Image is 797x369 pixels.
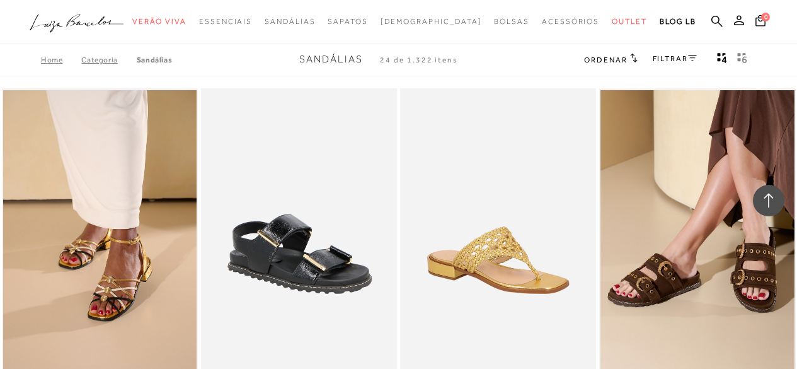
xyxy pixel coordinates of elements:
span: Sapatos [328,17,367,26]
span: Sandálias [299,54,363,65]
a: noSubCategoriesText [494,10,529,33]
a: Categoria [81,56,136,64]
span: Sandálias [265,17,315,26]
a: noSubCategoriesText [132,10,186,33]
a: Sandálias [137,56,172,64]
span: 0 [761,13,770,21]
span: Essenciais [199,17,252,26]
a: noSubCategoriesText [381,10,482,33]
a: noSubCategoriesText [542,10,599,33]
a: noSubCategoriesText [265,10,315,33]
span: Verão Viva [132,17,186,26]
a: noSubCategoriesText [612,10,647,33]
a: noSubCategoriesText [328,10,367,33]
span: Outlet [612,17,647,26]
button: 0 [752,14,769,31]
a: noSubCategoriesText [199,10,252,33]
span: 24 de 1.322 itens [380,56,458,64]
a: FILTRAR [653,54,697,63]
a: BLOG LB [660,10,696,33]
span: Bolsas [494,17,529,26]
span: Ordenar [584,56,627,64]
span: [DEMOGRAPHIC_DATA] [381,17,482,26]
a: Home [41,56,81,64]
button: gridText6Desc [733,52,751,68]
button: Mostrar 4 produtos por linha [713,52,731,68]
span: Acessórios [542,17,599,26]
span: BLOG LB [660,17,696,26]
